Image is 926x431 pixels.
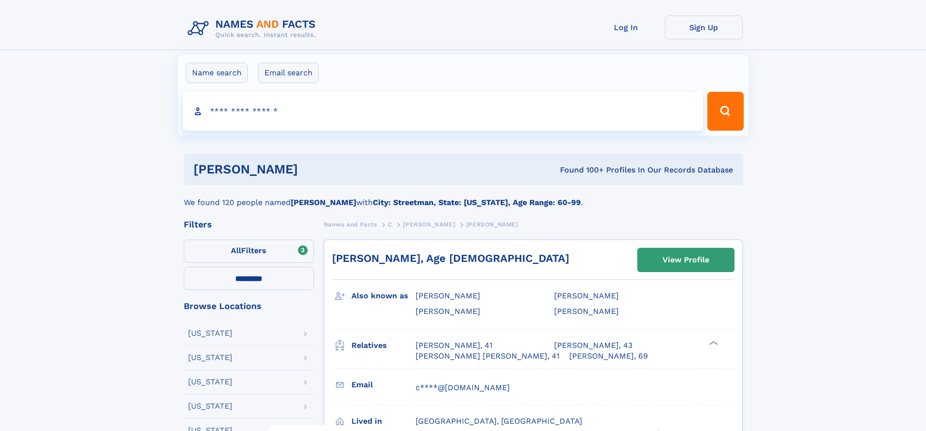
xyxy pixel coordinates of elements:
[416,307,480,316] span: [PERSON_NAME]
[665,16,743,39] a: Sign Up
[184,16,324,42] img: Logo Names and Facts
[231,246,241,255] span: All
[373,198,581,207] b: City: Streetman, State: [US_STATE], Age Range: 60-99
[587,16,665,39] a: Log In
[351,288,416,304] h3: Also known as
[638,248,734,272] a: View Profile
[707,92,743,131] button: Search Button
[466,221,518,228] span: [PERSON_NAME]
[554,291,619,300] span: [PERSON_NAME]
[416,416,582,426] span: [GEOGRAPHIC_DATA], [GEOGRAPHIC_DATA]
[184,185,743,208] div: We found 120 people named with .
[429,165,733,175] div: Found 100+ Profiles In Our Records Database
[324,218,377,230] a: Names and Facts
[188,402,232,410] div: [US_STATE]
[351,377,416,393] h3: Email
[416,340,492,351] a: [PERSON_NAME], 41
[193,163,429,175] h1: [PERSON_NAME]
[183,92,703,131] input: search input
[554,307,619,316] span: [PERSON_NAME]
[184,240,314,263] label: Filters
[707,340,718,346] div: ❯
[188,378,232,386] div: [US_STATE]
[332,252,569,264] a: [PERSON_NAME], Age [DEMOGRAPHIC_DATA]
[388,221,392,228] span: C
[416,351,559,362] a: [PERSON_NAME] [PERSON_NAME], 41
[351,413,416,430] h3: Lived in
[663,249,709,271] div: View Profile
[388,218,392,230] a: C
[291,198,356,207] b: [PERSON_NAME]
[403,221,455,228] span: [PERSON_NAME]
[554,340,632,351] a: [PERSON_NAME], 43
[569,351,648,362] a: [PERSON_NAME], 69
[188,354,232,362] div: [US_STATE]
[186,63,248,83] label: Name search
[188,329,232,337] div: [US_STATE]
[416,291,480,300] span: [PERSON_NAME]
[258,63,319,83] label: Email search
[184,220,314,229] div: Filters
[184,302,314,310] div: Browse Locations
[403,218,455,230] a: [PERSON_NAME]
[351,337,416,354] h3: Relatives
